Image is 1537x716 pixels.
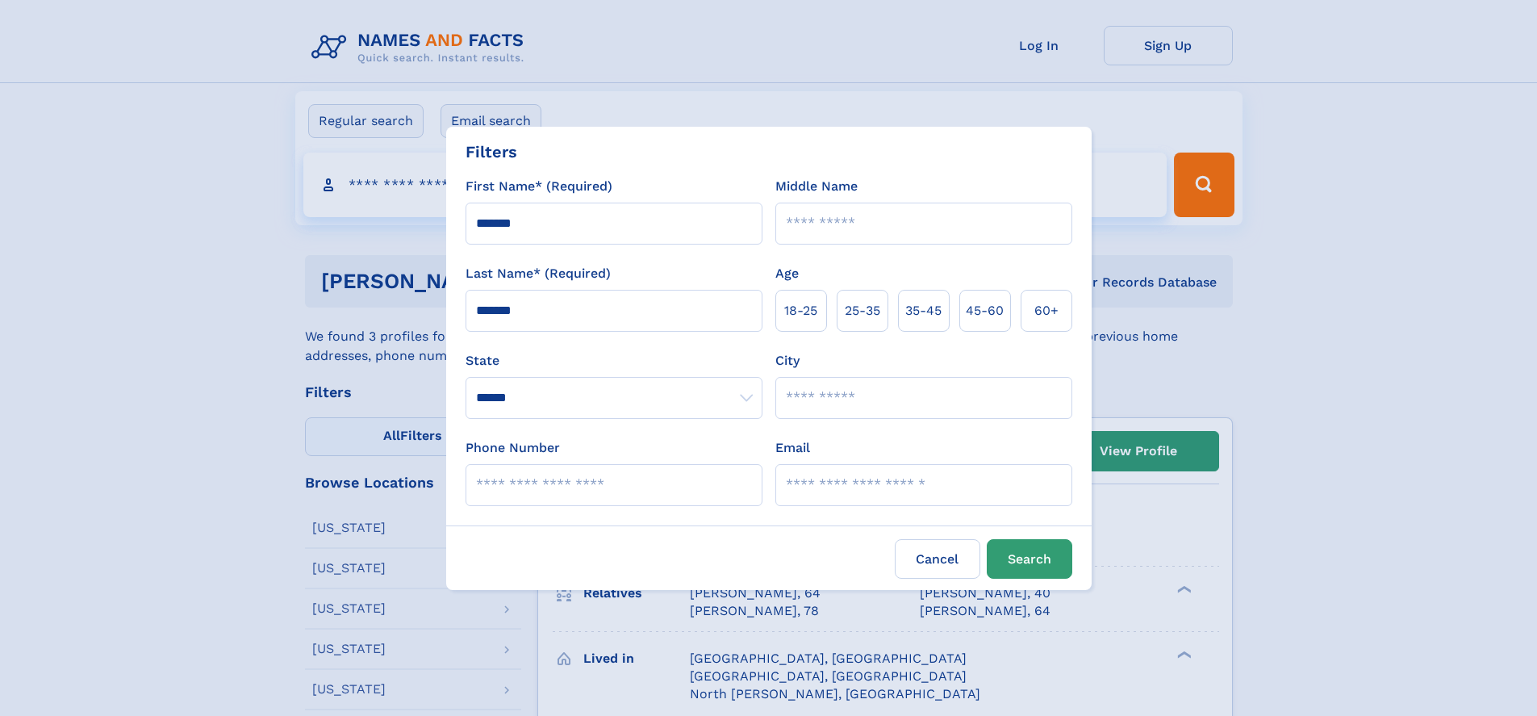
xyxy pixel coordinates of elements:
div: Filters [466,140,517,164]
label: City [775,351,800,371]
label: Cancel [895,539,980,579]
label: Phone Number [466,438,560,458]
label: Last Name* (Required) [466,264,611,283]
span: 18‑25 [784,301,817,320]
span: 60+ [1034,301,1059,320]
label: State [466,351,762,371]
span: 35‑45 [905,301,942,320]
button: Search [987,539,1072,579]
label: Age [775,264,799,283]
span: 45‑60 [966,301,1004,320]
label: First Name* (Required) [466,177,612,196]
label: Email [775,438,810,458]
span: 25‑35 [845,301,880,320]
label: Middle Name [775,177,858,196]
